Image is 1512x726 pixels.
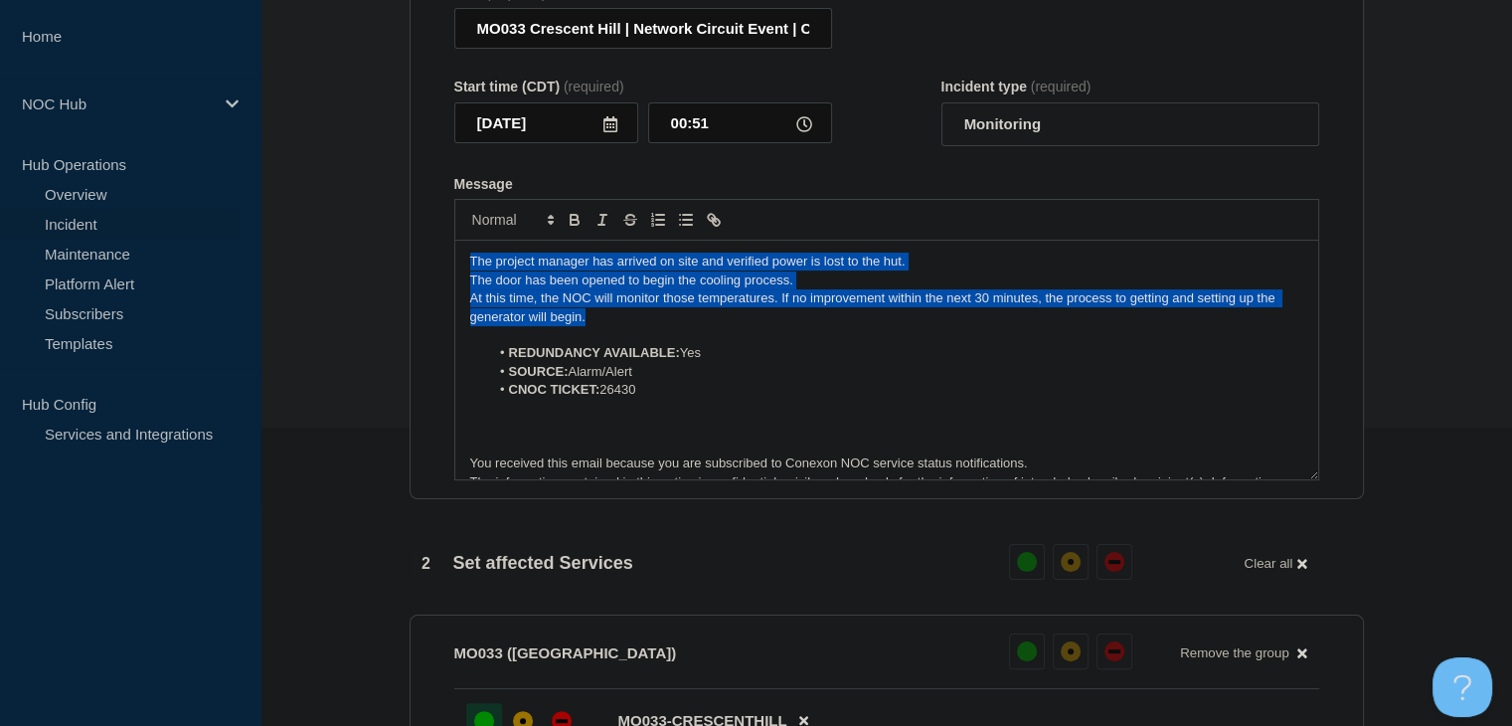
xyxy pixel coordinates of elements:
[1180,645,1289,660] span: Remove the group
[22,95,213,112] p: NOC Hub
[1096,634,1132,669] button: down
[1432,657,1492,717] iframe: Help Scout Beacon - Open
[470,272,1303,289] p: The door has been opened to begin the cooling process.
[1017,552,1037,572] div: up
[1009,544,1045,580] button: up
[509,345,680,360] strong: REDUNDANCY AVAILABLE:
[470,454,1303,472] p: You received this email because you are subscribed to Conexon NOC service status notifications.
[1017,641,1037,661] div: up
[1096,544,1132,580] button: down
[561,208,588,232] button: Toggle bold text
[470,473,1303,510] p: The information contained in this notice is confidential, privileged, and only for the informatio...
[672,208,700,232] button: Toggle bulleted list
[564,79,624,94] span: (required)
[1061,641,1081,661] div: affected
[489,344,1303,362] li: Yes
[588,208,616,232] button: Toggle italic text
[1168,634,1319,672] button: Remove the group
[489,381,1303,399] li: 26430
[509,364,569,379] strong: SOURCE:
[1009,634,1045,669] button: up
[648,102,832,143] input: HH:MM
[509,382,600,397] strong: CNOC TICKET:
[1104,641,1124,661] div: down
[454,102,638,143] input: YYYY-MM-DD
[1232,544,1318,583] button: Clear all
[455,241,1318,479] div: Message
[454,8,832,49] input: Title
[410,547,443,581] span: 2
[941,79,1319,94] div: Incident type
[410,547,633,581] div: Set affected Services
[454,176,1319,192] div: Message
[941,102,1319,146] select: Incident type
[470,289,1303,326] p: At this time, the NOC will monitor those temperatures. If no improvement within the next 30 minut...
[1061,552,1081,572] div: affected
[454,644,677,661] p: MO033 ([GEOGRAPHIC_DATA])
[454,79,832,94] div: Start time (CDT)
[1031,79,1092,94] span: (required)
[700,208,728,232] button: Toggle link
[463,208,561,232] span: Font size
[1053,634,1089,669] button: affected
[489,363,1303,381] li: Alarm/Alert
[1104,552,1124,572] div: down
[470,253,1303,271] p: The project manager has arrived on site and verified power is lost to the hut.
[1053,544,1089,580] button: affected
[644,208,672,232] button: Toggle ordered list
[616,208,644,232] button: Toggle strikethrough text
